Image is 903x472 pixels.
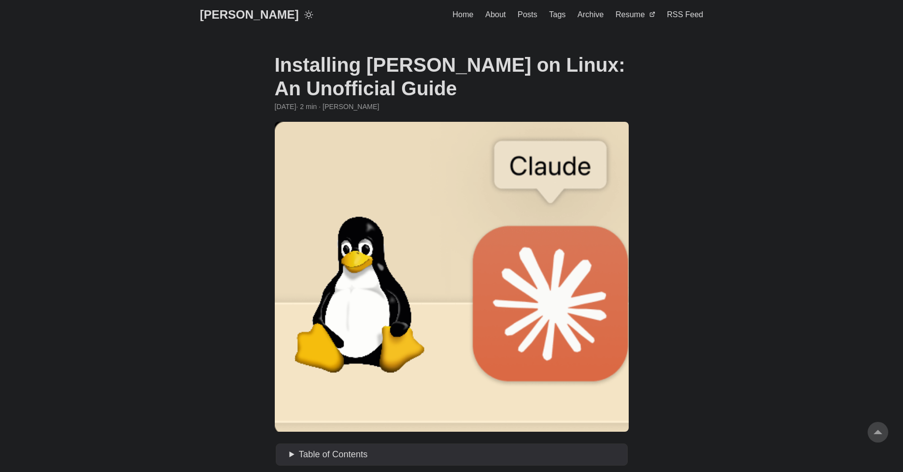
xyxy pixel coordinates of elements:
[615,10,645,19] span: Resume
[275,101,296,112] span: 2025-01-09 21:00:00 +0000 UTC
[453,10,474,19] span: Home
[275,53,629,100] h1: Installing [PERSON_NAME] on Linux: An Unofficial Guide
[290,447,624,462] summary: Table of Contents
[578,10,604,19] span: Archive
[868,422,888,443] a: go to top
[667,10,703,19] span: RSS Feed
[275,101,629,112] div: · 2 min · [PERSON_NAME]
[518,10,537,19] span: Posts
[299,449,368,459] span: Table of Contents
[549,10,566,19] span: Tags
[485,10,506,19] span: About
